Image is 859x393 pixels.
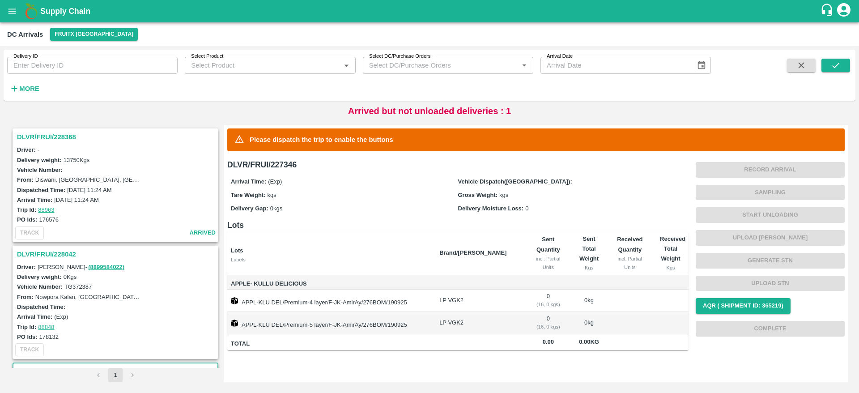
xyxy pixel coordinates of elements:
[231,247,243,254] b: Lots
[191,53,223,60] label: Select Product
[17,206,36,213] label: Trip Id:
[836,2,852,21] div: account of current user
[532,337,564,347] span: 0.00
[366,60,504,71] input: Select DC/Purchase Orders
[820,3,836,19] div: customer-support
[2,1,22,21] button: open drawer
[660,264,681,272] div: Kgs
[231,339,432,349] span: Total
[13,53,38,60] label: Delivery ID
[17,131,217,143] h3: DLVR/FRUI/228368
[458,178,572,185] label: Vehicle Dispatch([GEOGRAPHIC_DATA]):
[17,283,63,290] label: Vehicle Number:
[571,312,607,334] td: 0 kg
[38,206,54,213] a: 88963
[39,333,59,340] label: 178132
[268,178,282,185] span: (Exp)
[54,313,68,320] label: (Exp)
[40,7,90,16] b: Supply Chain
[432,312,525,334] td: LP VGK2
[696,298,791,314] button: AQR ( Shipment Id: 365219)
[22,2,40,20] img: logo
[536,236,560,252] b: Sent Quantity
[108,368,123,382] button: page 1
[38,264,125,270] span: [PERSON_NAME] -
[540,57,689,74] input: Arrival Date
[64,283,92,290] label: TG372387
[17,324,36,330] label: Trip Id:
[227,219,689,231] h6: Lots
[547,53,573,60] label: Arrival Date
[532,323,564,331] div: ( 16, 0 kgs)
[17,264,36,270] label: Driver:
[499,192,508,198] span: kgs
[17,303,65,310] label: Dispatched Time:
[532,300,564,308] div: ( 16, 0 kgs)
[525,290,571,312] td: 0
[38,324,54,330] a: 88848
[67,187,111,193] label: [DATE] 11:24 AM
[187,60,338,71] input: Select Product
[532,255,564,271] div: incl. Partial Units
[578,264,600,272] div: Kgs
[231,279,432,289] span: Apple- Kullu Delicious
[458,205,524,212] label: Delivery Moisture Loss:
[17,294,34,300] label: From:
[40,5,820,17] a: Supply Chain
[189,228,216,238] span: arrived
[35,176,249,183] label: Diswani, [GEOGRAPHIC_DATA], [GEOGRAPHIC_DATA] , [GEOGRAPHIC_DATA]
[525,205,528,212] span: 0
[17,333,38,340] label: PO Ids:
[39,216,59,223] label: 176576
[7,29,43,40] div: DC Arrivals
[7,57,178,74] input: Enter Delivery ID
[231,178,266,185] label: Arrival Time:
[7,81,42,96] button: More
[525,312,571,334] td: 0
[17,216,38,223] label: PO Ids:
[17,187,65,193] label: Dispatched Time:
[17,248,217,260] h3: DLVR/FRUI/228042
[17,365,217,377] h3: DLVR/FRUI/227346
[50,28,138,41] button: Select DC
[35,293,267,300] label: Nowpora Kalan, [GEOGRAPHIC_DATA], [GEOGRAPHIC_DATA], [GEOGRAPHIC_DATA]
[348,104,511,118] p: Arrived but not unloaded deliveries : 1
[231,256,432,264] div: Labels
[571,290,607,312] td: 0 kg
[227,158,689,171] h6: DLVR/FRUI/227346
[579,338,599,345] span: 0.00 Kg
[17,167,63,173] label: Vehicle Number:
[17,196,52,203] label: Arrival Time:
[17,146,36,153] label: Driver:
[88,264,124,270] a: (8899584022)
[340,60,352,71] button: Open
[693,57,710,74] button: Choose date
[432,290,525,312] td: LP VGK2
[90,368,141,382] nav: pagination navigation
[54,196,98,203] label: [DATE] 11:24 AM
[268,192,276,198] span: kgs
[19,85,39,92] strong: More
[231,205,268,212] label: Delivery Gap:
[250,135,393,145] p: Please dispatch the trip to enable the buttons
[439,249,506,256] b: Brand/[PERSON_NAME]
[231,192,266,198] label: Tare Weight:
[579,235,599,262] b: Sent Total Weight
[17,176,34,183] label: From:
[614,255,646,271] div: incl. Partial Units
[17,157,62,163] label: Delivery weight:
[617,236,642,252] b: Received Quantity
[227,290,432,312] td: APPL-KLU DEL/Premium-4 layer/F-JK-AmirAy/276BOM/190925
[458,192,498,198] label: Gross Weight:
[369,53,430,60] label: Select DC/Purchase Orders
[64,273,77,280] label: 0 Kgs
[231,320,238,327] img: box
[270,205,282,212] span: 0 kgs
[17,313,52,320] label: Arrival Time:
[231,297,238,304] img: box
[64,157,90,163] label: 13750 Kgs
[38,146,39,153] span: -
[17,273,62,280] label: Delivery weight:
[227,312,432,334] td: APPL-KLU DEL/Premium-5 layer/F-JK-AmirAy/276BOM/190925
[519,60,530,71] button: Open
